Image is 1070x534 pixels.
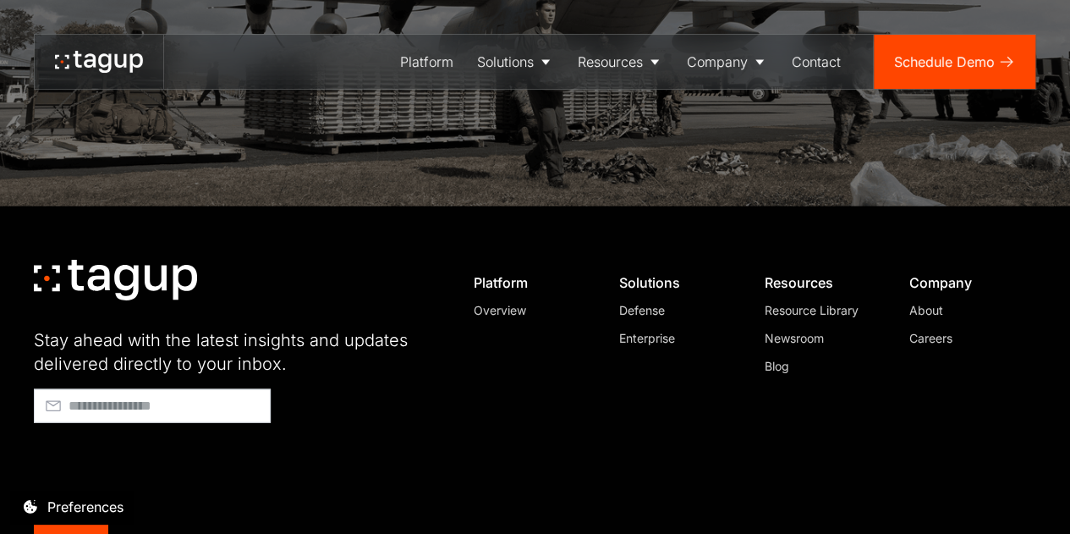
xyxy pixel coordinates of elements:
[388,35,465,89] a: Platform
[764,329,877,347] a: Newsroom
[578,52,643,72] div: Resources
[792,52,841,72] div: Contact
[687,52,748,72] div: Company
[764,274,877,291] div: Resources
[465,35,566,89] a: Solutions
[675,35,780,89] a: Company
[34,430,291,496] iframe: reCAPTCHA
[474,301,587,319] a: Overview
[477,52,534,72] div: Solutions
[764,357,877,375] a: Blog
[47,497,123,517] div: Preferences
[909,274,1023,291] div: Company
[894,52,995,72] div: Schedule Demo
[780,35,853,89] a: Contact
[34,328,435,376] div: Stay ahead with the latest insights and updates delivered directly to your inbox.
[764,301,877,319] a: Resource Library
[566,35,675,89] a: Resources
[874,35,1035,89] a: Schedule Demo
[474,274,587,291] div: Platform
[909,301,1023,319] a: About
[619,301,733,319] a: Defense
[400,52,453,72] div: Platform
[619,329,733,347] a: Enterprise
[619,274,733,291] div: Solutions
[909,329,1023,347] a: Careers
